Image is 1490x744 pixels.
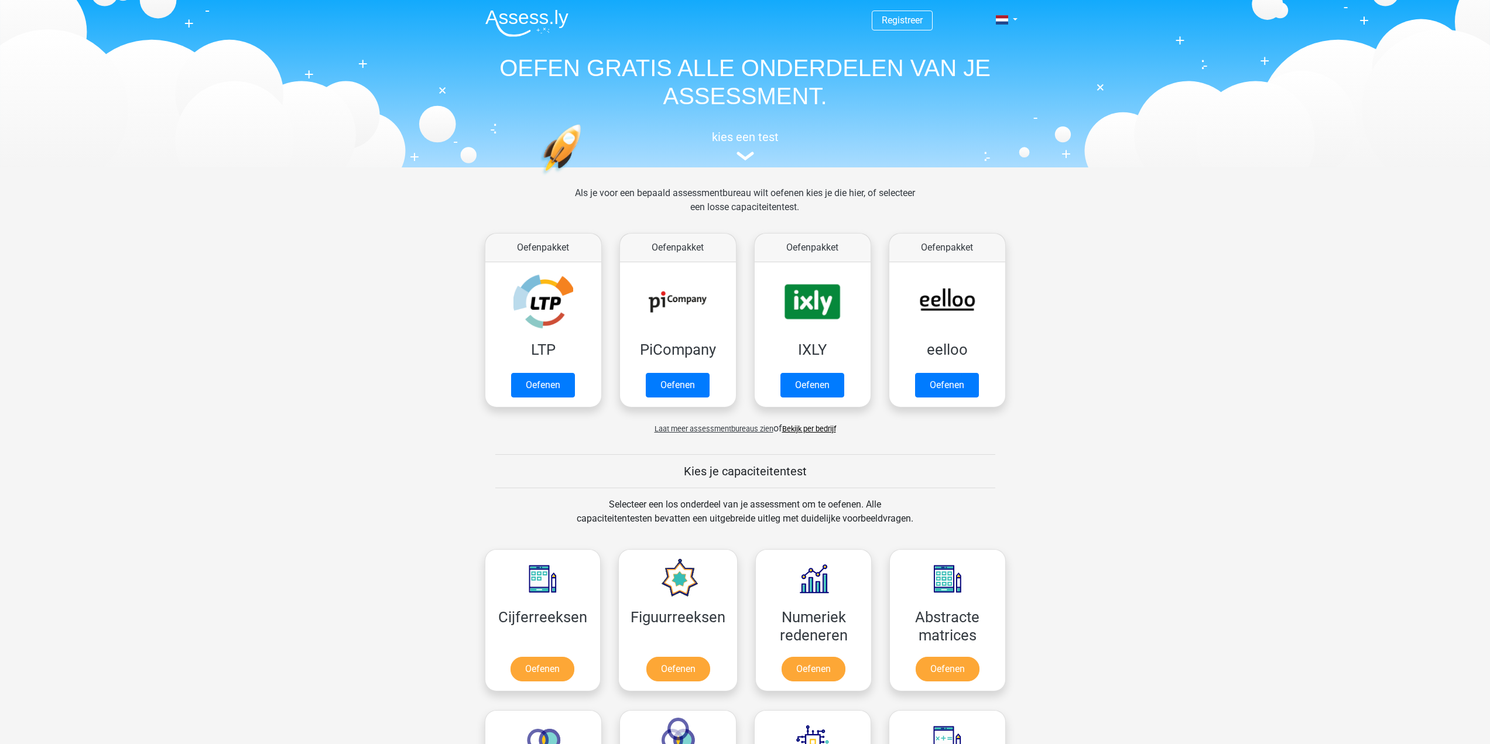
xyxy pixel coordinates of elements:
img: Assessly [485,9,568,37]
h1: OEFEN GRATIS ALLE ONDERDELEN VAN JE ASSESSMENT. [476,54,1015,110]
a: Oefenen [511,657,574,681]
div: of [476,412,1015,436]
img: oefenen [540,124,626,230]
a: Oefenen [915,373,979,397]
a: Registreer [882,15,923,26]
img: assessment [737,152,754,160]
a: Oefenen [916,657,979,681]
span: Laat meer assessmentbureaus zien [655,424,773,433]
a: Oefenen [646,373,710,397]
div: Als je voor een bepaald assessmentbureau wilt oefenen kies je die hier, of selecteer een losse ca... [566,186,924,228]
a: Oefenen [782,657,845,681]
a: Bekijk per bedrijf [782,424,836,433]
h5: Kies je capaciteitentest [495,464,995,478]
h5: kies een test [476,130,1015,144]
a: Oefenen [511,373,575,397]
div: Selecteer een los onderdeel van je assessment om te oefenen. Alle capaciteitentesten bevatten een... [566,498,924,540]
a: Oefenen [646,657,710,681]
a: kies een test [476,130,1015,161]
a: Oefenen [780,373,844,397]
